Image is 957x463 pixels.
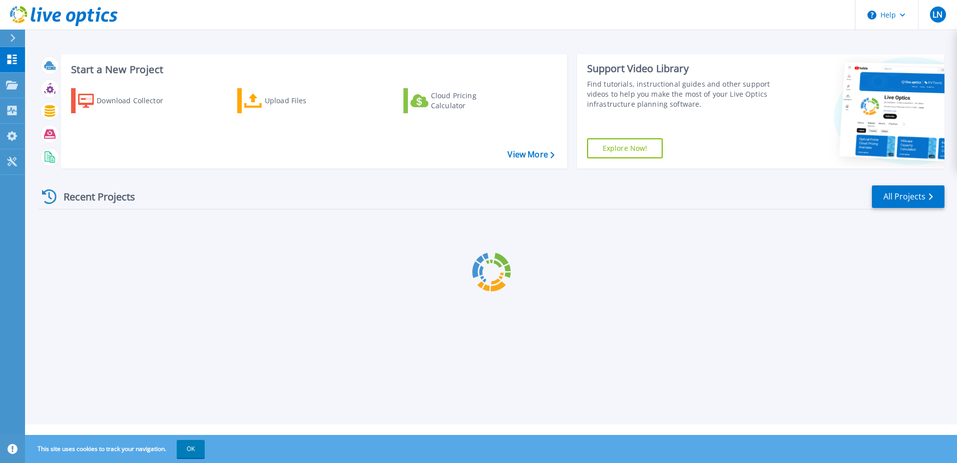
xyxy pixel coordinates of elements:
a: Explore Now! [587,138,663,158]
a: All Projects [872,185,944,208]
span: LN [932,11,942,19]
div: Download Collector [97,91,177,111]
span: This site uses cookies to track your navigation. [28,440,205,458]
div: Find tutorials, instructional guides and other support videos to help you make the most of your L... [587,79,774,109]
a: Cloud Pricing Calculator [403,88,515,113]
h3: Start a New Project [71,64,554,75]
a: View More [508,150,554,159]
button: OK [177,440,205,458]
a: Upload Files [237,88,349,113]
a: Download Collector [71,88,183,113]
div: Cloud Pricing Calculator [431,91,511,111]
div: Recent Projects [39,184,149,209]
div: Upload Files [265,91,345,111]
div: Support Video Library [587,62,774,75]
